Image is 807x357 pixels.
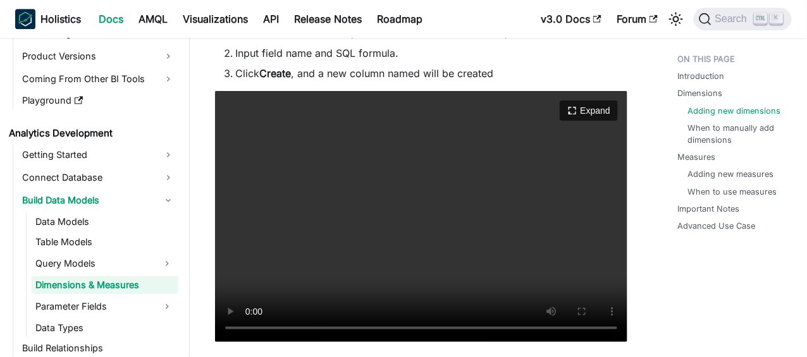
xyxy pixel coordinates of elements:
[18,339,178,357] a: Build Relationships
[156,296,178,317] button: Expand sidebar category 'Parameter Fields'
[18,46,178,66] a: Product Versions
[688,186,777,198] a: When to use measures
[235,66,627,81] li: Click , and a new column named will be created
[688,105,781,117] a: Adding new dimensions
[32,253,156,274] a: Query Models
[18,190,178,210] a: Build Data Models
[533,9,609,29] a: v3.0 Docs
[18,92,178,109] a: Playground
[770,13,783,24] kbd: K
[678,151,716,163] a: Measures
[175,9,256,29] a: Visualizations
[18,167,178,188] a: Connect Database
[5,124,178,142] a: Analytics Development
[369,9,430,29] a: Roadmap
[91,9,131,29] a: Docs
[666,9,686,29] button: Switch between dark and light mode (currently light mode)
[609,9,665,29] a: Forum
[18,69,178,89] a: Coming From Other BI Tools
[678,220,756,232] a: Advanced Use Case
[15,9,81,29] a: HolisticsHolistics
[379,27,505,39] strong: Add -> Custom Dimension
[688,168,774,180] a: Adding new measures
[15,9,35,29] img: Holistics
[712,13,755,25] span: Search
[256,9,286,29] a: API
[678,203,740,215] a: Important Notes
[259,67,291,80] strong: Create
[156,253,178,274] button: Expand sidebar category 'Query Models'
[678,70,725,82] a: Introduction
[131,9,175,29] a: AMQL
[32,319,178,337] a: Data Types
[235,45,627,61] li: Input field name and SQL formula.
[32,296,156,317] a: Parameter Fields
[215,91,627,342] video: Your browser does not support embedding video, but you can .
[32,276,178,294] a: Dimensions & Measures
[286,9,369,29] a: Release Notes
[688,122,782,146] a: When to manually add dimensions
[40,11,81,27] b: Holistics
[678,87,723,99] a: Dimensions
[18,145,178,165] a: Getting Started
[32,213,178,231] a: Data Models
[32,233,178,251] a: Table Models
[560,100,618,121] button: Expand video
[694,8,792,30] button: Search (Ctrl+K)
